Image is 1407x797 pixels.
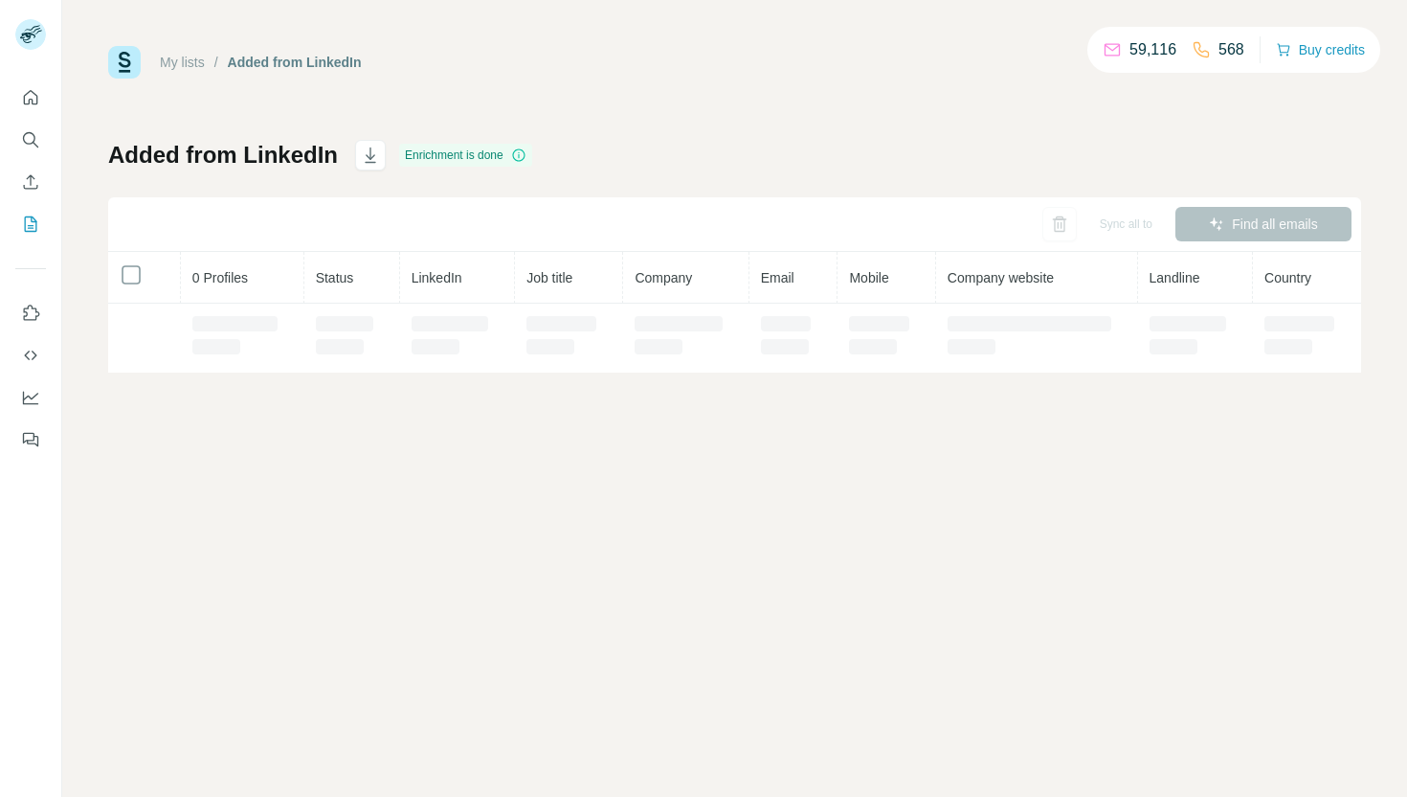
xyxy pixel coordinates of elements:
[316,270,354,285] span: Status
[160,55,205,70] a: My lists
[228,53,362,72] div: Added from LinkedIn
[15,338,46,373] button: Use Surfe API
[15,80,46,115] button: Quick start
[192,270,248,285] span: 0 Profiles
[412,270,462,285] span: LinkedIn
[15,207,46,241] button: My lists
[948,270,1054,285] span: Company website
[108,46,141,79] img: Surfe Logo
[399,144,532,167] div: Enrichment is done
[1129,38,1176,61] p: 59,116
[1218,38,1244,61] p: 568
[15,422,46,457] button: Feedback
[15,123,46,157] button: Search
[15,296,46,330] button: Use Surfe on LinkedIn
[761,270,794,285] span: Email
[635,270,692,285] span: Company
[214,53,218,72] li: /
[15,165,46,199] button: Enrich CSV
[526,270,572,285] span: Job title
[15,380,46,415] button: Dashboard
[1276,36,1365,63] button: Buy credits
[108,140,338,171] h1: Added from LinkedIn
[1264,270,1311,285] span: Country
[849,270,888,285] span: Mobile
[1150,270,1200,285] span: Landline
